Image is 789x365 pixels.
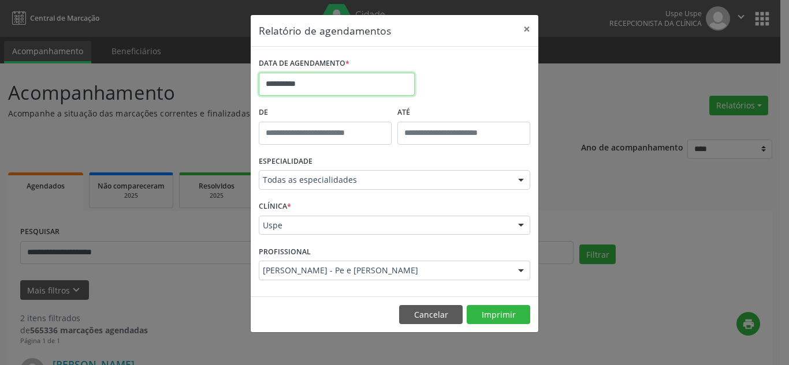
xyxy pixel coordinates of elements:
[259,153,312,171] label: ESPECIALIDADE
[263,220,507,231] span: Uspe
[259,23,391,38] h5: Relatório de agendamentos
[263,265,507,276] span: [PERSON_NAME] - Pe e [PERSON_NAME]
[259,243,311,261] label: PROFISSIONAL
[399,305,463,325] button: Cancelar
[515,15,538,43] button: Close
[467,305,530,325] button: Imprimir
[397,104,530,122] label: ATÉ
[259,55,349,73] label: DATA DE AGENDAMENTO
[263,174,507,186] span: Todas as especialidades
[259,198,291,216] label: CLÍNICA
[259,104,392,122] label: De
